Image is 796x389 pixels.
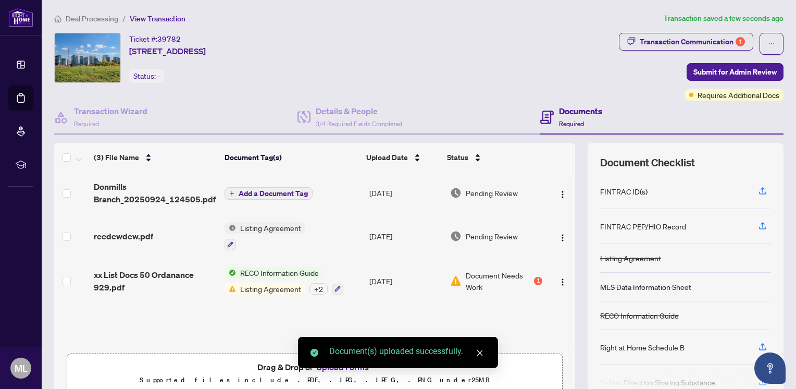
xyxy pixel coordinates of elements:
div: RECO Information Guide [600,310,679,321]
article: Transaction saved a few seconds ago [664,13,783,25]
th: Document Tag(s) [220,143,363,172]
div: Right at Home Schedule B [600,342,685,353]
p: Supported files include .PDF, .JPG, .JPEG, .PNG under 25 MB [73,374,556,386]
button: Submit for Admin Review [687,63,783,81]
span: Upload Date [366,152,408,163]
td: [DATE] [365,214,446,259]
span: Add a Document Tag [239,190,308,197]
span: Donmills Branch_20250924_124505.pdf [94,180,216,205]
span: Listing Agreement [236,283,305,295]
span: Document Needs Work [466,270,532,293]
div: MLS Data Information Sheet [600,281,691,293]
span: Status [447,152,468,163]
span: close [476,349,483,357]
img: Status Icon [225,222,236,234]
th: Upload Date [362,143,443,172]
span: View Transaction [130,14,185,23]
span: Pending Review [466,187,518,199]
span: Required [559,120,584,128]
div: Transaction Communication [640,33,745,50]
img: IMG-C12226333_1.jpg [55,33,120,82]
span: home [54,15,61,22]
span: Required [74,120,99,128]
span: ellipsis [768,40,775,47]
span: check-circle [310,349,318,357]
button: Status IconListing Agreement [225,222,305,250]
div: FINTRAC PEP/HIO Record [600,221,686,232]
button: Transaction Communication1 [619,33,753,51]
span: - [157,71,160,81]
button: Open asap [754,352,786,384]
img: Status Icon [225,283,236,295]
img: Logo [558,190,567,199]
div: Status: [129,69,164,83]
th: (3) File Name [90,143,220,172]
td: [DATE] [365,172,446,214]
span: Listing Agreement [236,222,305,234]
span: 39782 [157,34,181,44]
h4: Details & People [316,105,402,117]
div: FINTRAC ID(s) [600,186,648,197]
button: Logo [554,273,571,289]
span: ML [15,361,28,375]
span: Pending Review [466,230,518,242]
img: Logo [558,234,567,242]
div: + 2 [309,283,328,295]
img: Document Status [450,187,462,199]
img: Status Icon [225,267,236,278]
span: [STREET_ADDRESS] [129,45,206,57]
div: 1 [534,277,542,285]
span: reedewdew.pdf [94,230,153,242]
div: Ticket #: [129,33,181,45]
span: Requires Additional Docs [698,89,779,101]
span: Submit for Admin Review [693,64,777,80]
span: Deal Processing [66,14,118,23]
span: 3/4 Required Fields Completed [316,120,402,128]
div: 1 [736,37,745,46]
h4: Documents [559,105,602,117]
li: / [122,13,126,25]
h4: Transaction Wizard [74,105,147,117]
a: Close [474,347,486,359]
img: Document Status [450,275,462,287]
th: Status [443,143,543,172]
div: Document(s) uploaded successfully. [329,345,486,358]
button: Logo [554,228,571,245]
span: Document Checklist [600,155,695,170]
span: (3) File Name [94,152,139,163]
img: Logo [558,278,567,286]
span: xx List Docs 50 Ordanance 929.pdf [94,269,216,294]
span: plus [229,191,234,196]
span: RECO Information Guide [236,267,323,278]
span: Drag & Drop or [257,360,372,374]
button: Add a Document Tag [225,187,313,200]
button: Logo [554,185,571,201]
img: logo [8,8,33,27]
td: [DATE] [365,259,446,303]
button: Status IconRECO Information GuideStatus IconListing Agreement+2 [225,267,343,295]
div: Listing Agreement [600,252,661,264]
img: Document Status [450,230,462,242]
